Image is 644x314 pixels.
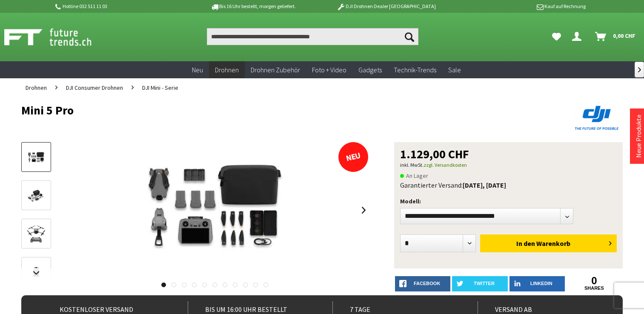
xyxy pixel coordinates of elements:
[352,61,388,79] a: Gadgets
[509,276,565,291] a: LinkedIn
[192,66,203,74] span: Neu
[567,276,622,285] a: 0
[24,149,49,166] img: Vorschau: Mini 5 Pro
[209,61,245,79] a: Drohnen
[400,148,469,160] span: 1.129,00 CHF
[424,162,467,168] a: zzgl. Versandkosten
[638,67,641,72] span: 
[592,28,640,45] a: Warenkorb
[358,66,382,74] span: Gadgets
[186,61,209,79] a: Neu
[215,66,239,74] span: Drohnen
[448,66,461,74] span: Sale
[187,1,320,11] p: Bis 16 Uhr bestellt, morgen geliefert.
[66,84,123,91] span: DJI Consumer Drohnen
[414,281,440,286] span: facebook
[138,78,183,97] a: DJI Mini - Serie
[245,61,306,79] a: Drohnen Zubehör
[54,1,187,11] p: Hotline 032 511 11 03
[548,28,565,45] a: Meine Favoriten
[463,181,506,189] b: [DATE], [DATE]
[452,276,507,291] a: twitter
[312,66,346,74] span: Foto + Video
[400,171,428,181] span: An Lager
[113,142,317,278] img: Mini 5 Pro
[480,234,617,252] button: In den Warenkorb
[530,281,552,286] span: LinkedIn
[572,104,623,132] img: DJI
[400,181,617,189] div: Garantierter Versand:
[62,78,127,97] a: DJI Consumer Drohnen
[21,104,502,117] h1: Mini 5 Pro
[394,66,436,74] span: Technik-Trends
[567,285,622,291] a: shares
[4,26,110,48] img: Shop Futuretrends - zur Startseite wechseln
[251,66,300,74] span: Drohnen Zubehör
[400,196,617,206] p: Modell:
[453,1,586,11] p: Kauf auf Rechnung
[442,61,467,79] a: Sale
[634,114,643,158] a: Neue Produkte
[320,1,452,11] p: DJI Drohnen Dealer [GEOGRAPHIC_DATA]
[569,28,588,45] a: Dein Konto
[142,84,178,91] span: DJI Mini - Serie
[388,61,442,79] a: Technik-Trends
[613,29,635,43] span: 0,00 CHF
[395,276,450,291] a: facebook
[401,28,418,45] button: Suchen
[306,61,352,79] a: Foto + Video
[536,239,570,248] span: Warenkorb
[474,281,495,286] span: twitter
[21,78,51,97] a: Drohnen
[516,239,535,248] span: In den
[207,28,419,45] input: Produkt, Marke, Kategorie, EAN, Artikelnummer…
[26,84,47,91] span: Drohnen
[400,160,617,170] p: inkl. MwSt.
